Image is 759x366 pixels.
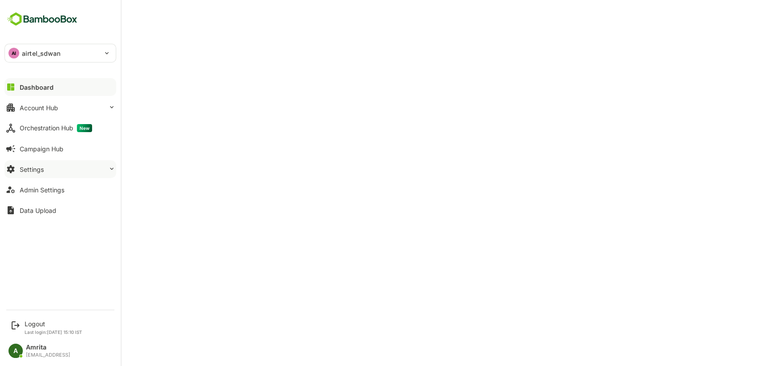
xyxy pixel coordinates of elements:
[4,140,116,158] button: Campaign Hub
[20,186,64,194] div: Admin Settings
[20,145,63,153] div: Campaign Hub
[4,119,116,137] button: Orchestration HubNew
[25,320,82,328] div: Logout
[20,166,44,173] div: Settings
[4,181,116,199] button: Admin Settings
[20,83,54,91] div: Dashboard
[77,124,92,132] span: New
[22,49,61,58] p: airtel_sdwan
[25,329,82,335] p: Last login: [DATE] 15:10 IST
[4,99,116,116] button: Account Hub
[20,207,56,214] div: Data Upload
[5,44,116,62] div: AIairtel_sdwan
[4,11,80,28] img: BambooboxFullLogoMark.5f36c76dfaba33ec1ec1367b70bb1252.svg
[4,160,116,178] button: Settings
[4,201,116,219] button: Data Upload
[20,124,92,132] div: Orchestration Hub
[26,352,70,358] div: [EMAIL_ADDRESS]
[26,344,70,351] div: Amrita
[20,104,58,112] div: Account Hub
[8,344,23,358] div: A
[4,78,116,96] button: Dashboard
[8,48,19,58] div: AI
